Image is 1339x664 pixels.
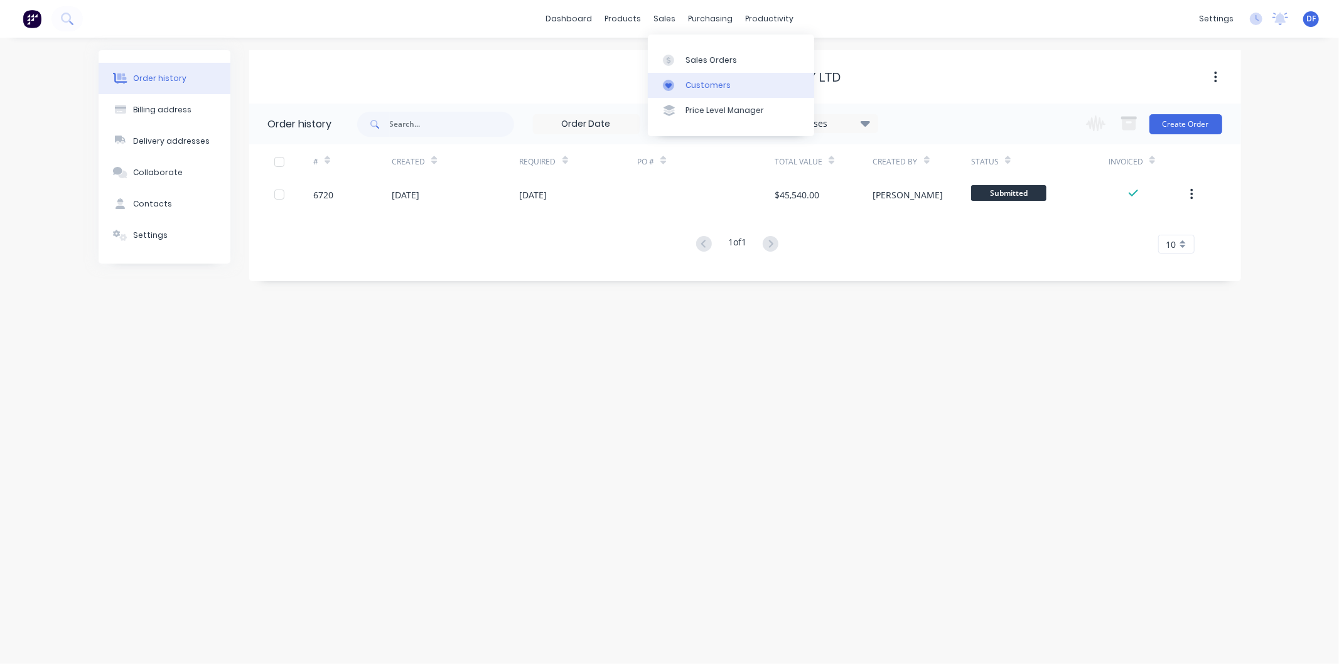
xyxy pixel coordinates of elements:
span: 10 [1166,238,1176,251]
div: Collaborate [133,167,183,178]
span: Submitted [971,185,1046,201]
div: Created [392,144,519,179]
div: [PERSON_NAME] [873,188,944,201]
button: Create Order [1149,114,1222,134]
div: sales [647,9,682,28]
img: Factory [23,9,41,28]
div: purchasing [682,9,739,28]
div: # [313,156,318,168]
a: Price Level Manager [648,98,814,123]
div: products [598,9,647,28]
button: Order history [99,63,230,94]
a: dashboard [539,9,598,28]
a: Customers [648,73,814,98]
span: DF [1306,13,1316,24]
div: 18 Statuses [772,117,878,131]
div: Total Value [775,156,822,168]
div: # [313,144,392,179]
div: $45,540.00 [775,188,819,201]
input: Order Date [534,115,639,134]
div: Settings [133,230,168,241]
div: Invoiced [1109,144,1187,179]
div: Billing address [133,104,191,115]
div: productivity [739,9,800,28]
button: Collaborate [99,157,230,188]
div: Required [520,156,556,168]
button: Billing address [99,94,230,126]
div: Status [971,156,999,168]
div: Contacts [133,198,172,210]
div: Created [392,156,425,168]
div: Price Level Manager [686,105,764,116]
div: PO # [637,156,654,168]
div: Created By [873,144,971,179]
div: Delivery addresses [133,136,210,147]
div: 6720 [313,188,333,201]
div: PO # [637,144,775,179]
div: Order history [133,73,186,84]
div: Total Value [775,144,873,179]
div: Status [971,144,1109,179]
button: Settings [99,220,230,251]
div: 1 of 1 [728,235,746,254]
a: Sales Orders [648,47,814,72]
div: Invoiced [1109,156,1143,168]
div: Required [520,144,638,179]
div: [DATE] [520,188,547,201]
div: Created By [873,156,918,168]
div: Sales Orders [686,55,737,66]
div: settings [1193,9,1240,28]
button: Delivery addresses [99,126,230,157]
div: Customers [686,80,731,91]
input: Search... [390,112,514,137]
div: [DATE] [392,188,419,201]
div: Order history [268,117,332,132]
button: Contacts [99,188,230,220]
